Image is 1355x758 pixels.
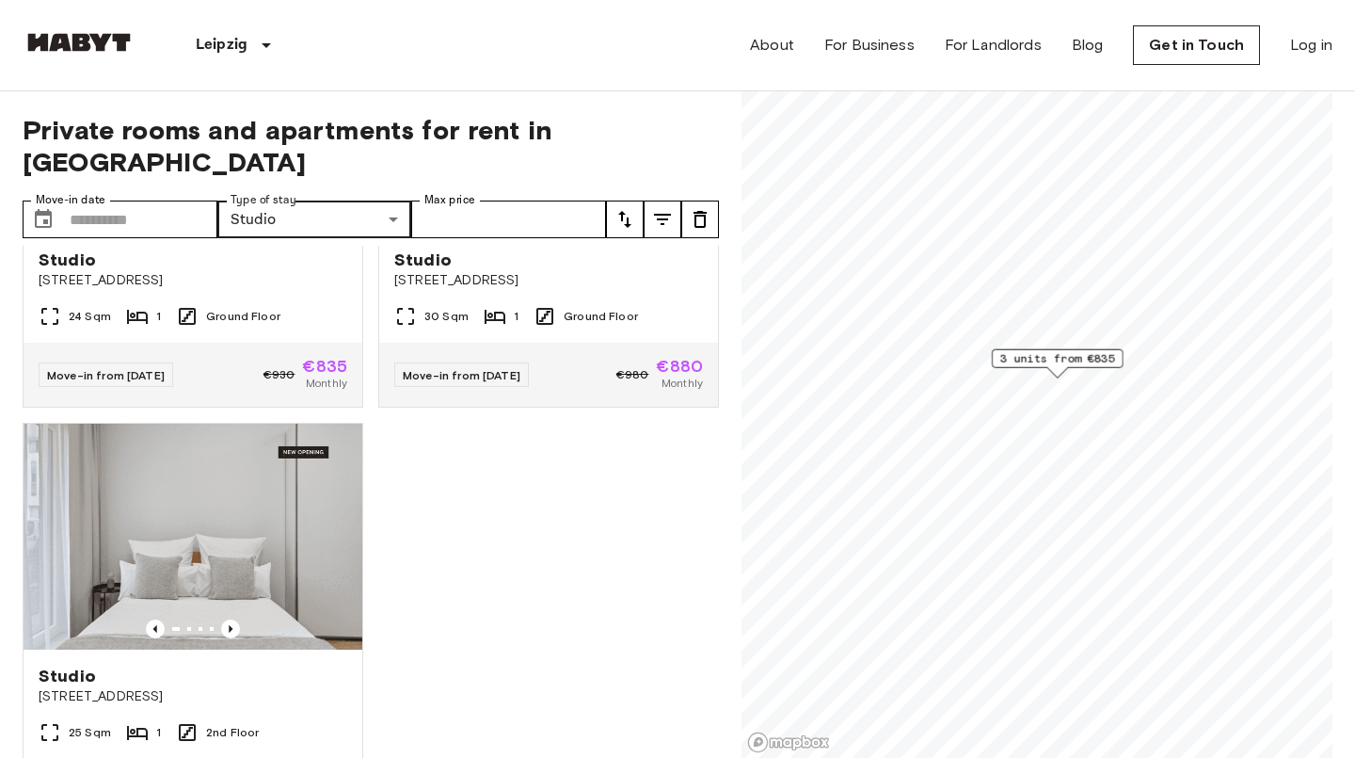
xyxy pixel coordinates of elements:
span: Move-in from [DATE] [47,368,165,382]
span: 1 [156,308,161,325]
a: Blog [1072,34,1104,56]
span: €930 [263,366,295,383]
span: Private rooms and apartments for rent in [GEOGRAPHIC_DATA] [23,114,719,178]
span: €835 [302,358,347,375]
span: Monthly [662,375,703,392]
button: Previous image [146,620,165,638]
span: 24 Sqm [69,308,111,325]
button: tune [644,201,681,238]
span: Studio [39,249,96,271]
span: [STREET_ADDRESS] [39,271,347,290]
span: 30 Sqm [424,308,469,325]
span: €880 [656,358,703,375]
span: [STREET_ADDRESS] [394,271,703,290]
label: Type of stay [231,192,296,208]
label: Move-in date [36,192,105,208]
span: 2nd Floor [206,724,259,741]
span: [STREET_ADDRESS] [39,687,347,706]
span: Studio [394,249,452,271]
span: 3 units from €835 [1000,350,1115,367]
span: Move-in from [DATE] [403,368,520,382]
div: Studio [217,201,412,238]
button: Previous image [221,620,240,638]
span: €980 [616,366,649,383]
span: Ground Floor [564,308,638,325]
img: Habyt [23,33,135,52]
a: For Business [824,34,915,56]
span: 1 [156,724,161,741]
a: Log in [1290,34,1332,56]
span: 1 [514,308,518,325]
button: tune [606,201,644,238]
span: Ground Floor [206,308,280,325]
a: Mapbox logo [747,732,830,753]
button: Choose date [24,201,62,238]
button: tune [681,201,719,238]
label: Max price [424,192,475,208]
p: Leipzig [196,34,247,56]
span: 25 Sqm [69,724,111,741]
a: About [750,34,794,56]
span: Studio [39,665,96,687]
img: Marketing picture of unit DE-13-001-205-001 [24,424,362,650]
span: Monthly [306,375,347,392]
a: Get in Touch [1133,25,1260,65]
a: For Landlords [945,34,1042,56]
div: Map marker [992,349,1124,379]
